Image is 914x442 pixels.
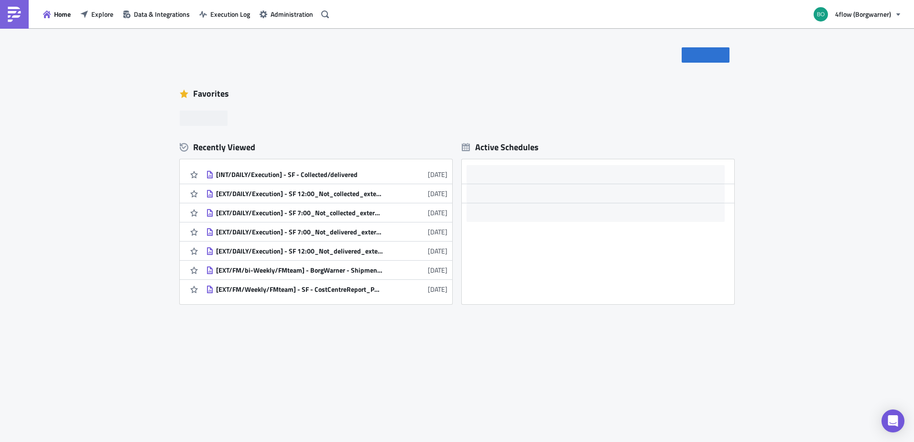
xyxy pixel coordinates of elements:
[206,165,447,184] a: [INT/DAILY/Execution] - SF - Collected/delivered[DATE]
[216,170,383,179] div: [INT/DAILY/Execution] - SF - Collected/delivered
[428,169,447,179] time: 2025-10-06T10:03:56Z
[808,4,907,25] button: 4flow (Borgwarner)
[118,7,195,22] button: Data & Integrations
[180,87,734,101] div: Favorites
[38,7,76,22] button: Home
[206,184,447,203] a: [EXT/DAILY/Execution] - SF 12:00_Not_collected_external sending to carrier[DATE]
[428,227,447,237] time: 2025-10-06T09:15:18Z
[216,189,383,198] div: [EXT/DAILY/Execution] - SF 12:00_Not_collected_external sending to carrier
[206,261,447,279] a: [EXT/FM/bi-Weekly/FMteam] - BorgWarner - Shipments with no billing run[DATE]
[835,9,891,19] span: 4flow (Borgwarner)
[428,265,447,275] time: 2025-10-02T09:11:59Z
[428,188,447,199] time: 2025-10-06T09:16:04Z
[428,284,447,294] time: 2025-09-23T13:23:07Z
[216,247,383,255] div: [EXT/DAILY/Execution] - SF 12:00_Not_delivered_external sending to carrier
[206,242,447,260] a: [EXT/DAILY/Execution] - SF 12:00_Not_delivered_external sending to carrier[DATE]
[134,9,190,19] span: Data & Integrations
[428,246,447,256] time: 2025-10-06T09:13:47Z
[216,266,383,275] div: [EXT/FM/bi-Weekly/FMteam] - BorgWarner - Shipments with no billing run
[206,222,447,241] a: [EXT/DAILY/Execution] - SF 7:00_Not_delivered_external sending to carrier[DATE]
[210,9,250,19] span: Execution Log
[216,209,383,217] div: [EXT/DAILY/Execution] - SF 7:00_Not_collected_external sending to carrier
[271,9,313,19] span: Administration
[206,280,447,298] a: [EXT/FM/Weekly/FMteam] - SF - CostCentreReport_PBLO[DATE]
[881,409,904,432] div: Open Intercom Messenger
[428,208,447,218] time: 2025-10-06T09:15:43Z
[195,7,255,22] button: Execution Log
[7,7,22,22] img: PushMetrics
[91,9,113,19] span: Explore
[76,7,118,22] button: Explore
[813,6,829,22] img: Avatar
[216,285,383,294] div: [EXT/FM/Weekly/FMteam] - SF - CostCentreReport_PBLO
[216,228,383,236] div: [EXT/DAILY/Execution] - SF 7:00_Not_delivered_external sending to carrier
[462,142,539,153] div: Active Schedules
[180,140,452,155] div: Recently Viewed
[255,7,318,22] button: Administration
[54,9,71,19] span: Home
[206,203,447,222] a: [EXT/DAILY/Execution] - SF 7:00_Not_collected_external sending to carrier[DATE]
